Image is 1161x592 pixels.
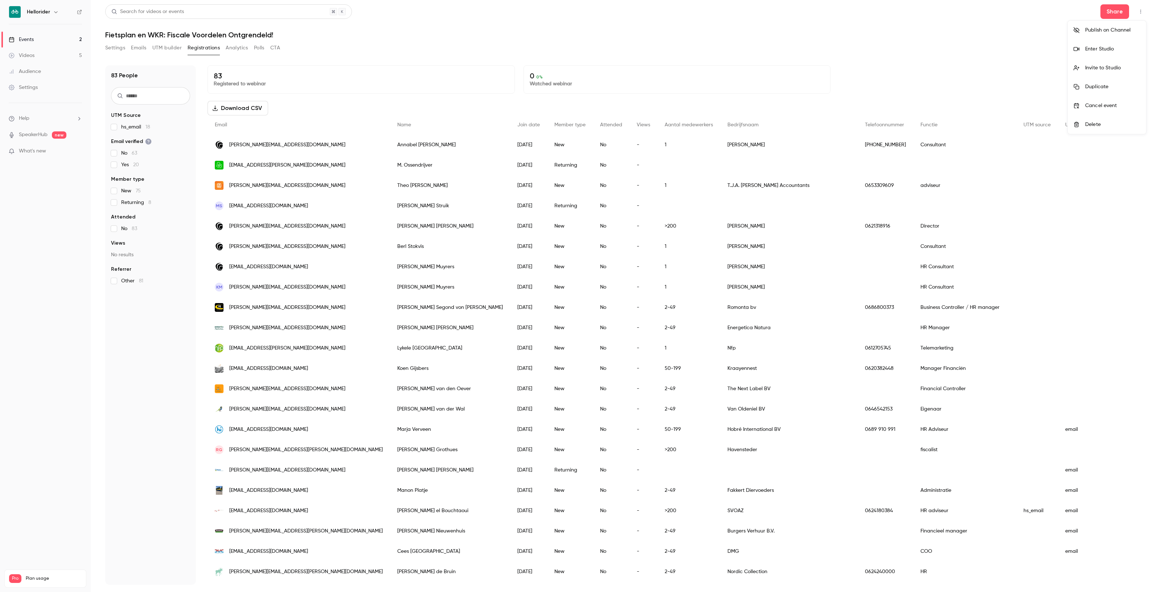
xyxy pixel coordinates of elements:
[1085,26,1140,34] div: Publish on Channel
[1085,121,1140,128] div: Delete
[1085,45,1140,53] div: Enter Studio
[1085,64,1140,72] div: Invite to Studio
[1085,102,1140,109] div: Cancel event
[1085,83,1140,90] div: Duplicate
